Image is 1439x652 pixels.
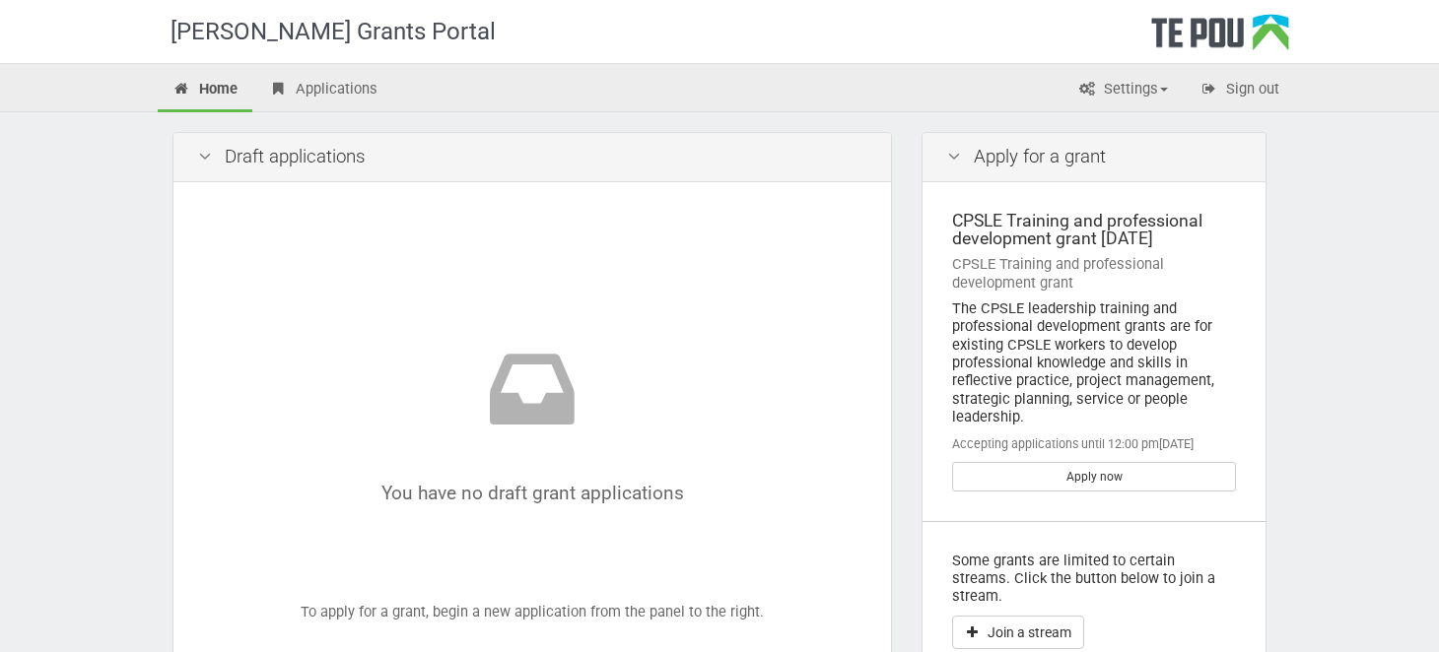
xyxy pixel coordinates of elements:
[173,133,891,182] div: Draft applications
[923,133,1266,182] div: Apply for a grant
[1151,14,1289,63] div: Te Pou Logo
[952,552,1236,606] p: Some grants are limited to certain streams. Click the button below to join a stream.
[1185,69,1294,112] a: Sign out
[952,435,1236,453] div: Accepting applications until 12:00 pm[DATE]
[952,462,1236,491] a: Apply now
[1062,69,1183,112] a: Settings
[952,616,1084,649] button: Join a stream
[158,69,252,112] a: Home
[952,299,1236,425] div: The CPSLE leadership training and professional development grants are for existing CPSLE workers ...
[254,69,392,112] a: Applications
[257,340,807,503] div: You have no draft grant applications
[952,212,1236,248] div: CPSLE Training and professional development grant [DATE]
[952,255,1236,292] div: CPSLE Training and professional development grant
